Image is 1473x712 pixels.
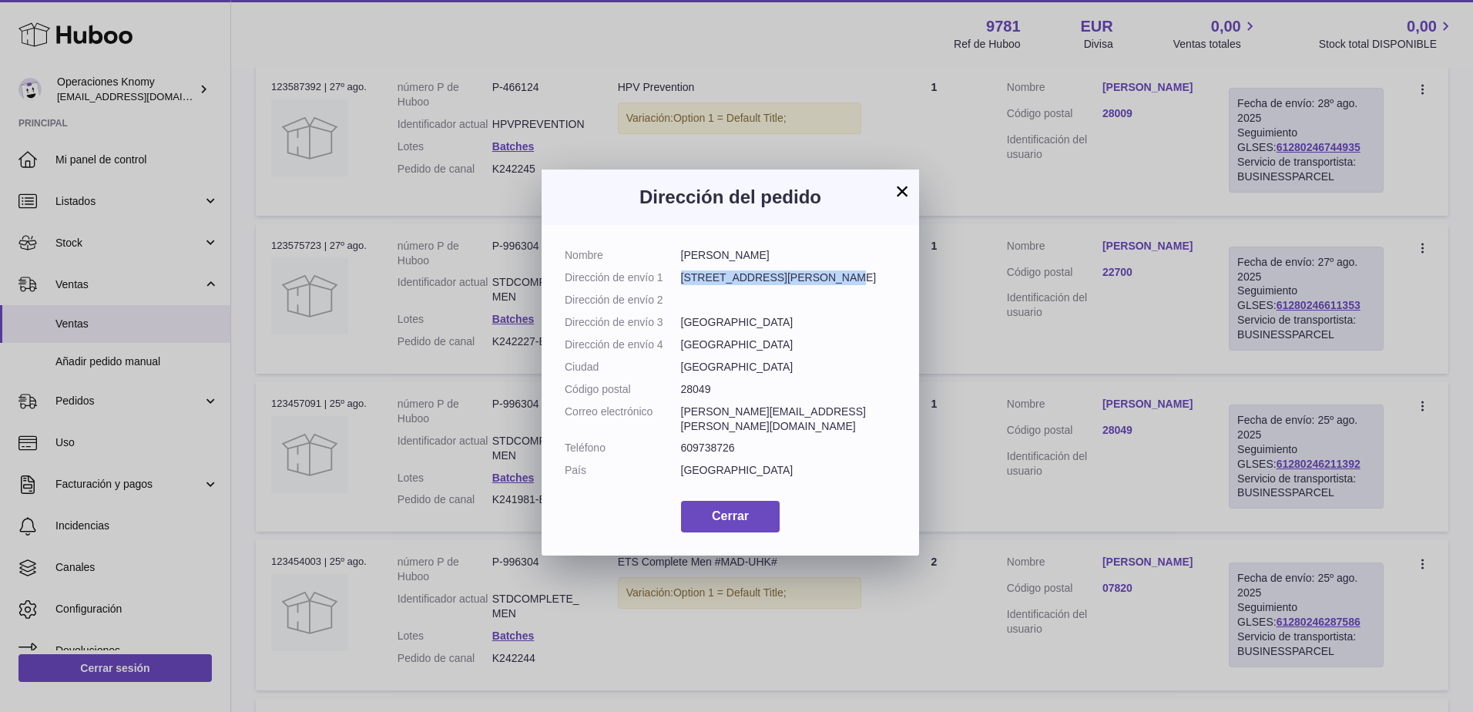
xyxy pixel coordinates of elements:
[565,360,681,374] dt: Ciudad
[565,315,681,330] dt: Dirección de envío 3
[681,382,897,397] dd: 28049
[712,509,749,522] span: Cerrar
[681,248,897,263] dd: [PERSON_NAME]
[565,441,681,455] dt: Teléfono
[565,463,681,478] dt: País
[681,315,897,330] dd: [GEOGRAPHIC_DATA]
[565,293,681,307] dt: Dirección de envío 2
[565,248,681,263] dt: Nombre
[893,182,911,200] button: ×
[565,338,681,352] dt: Dirección de envío 4
[681,270,897,285] dd: [STREET_ADDRESS][PERSON_NAME]
[565,185,896,210] h3: Dirección del pedido
[681,405,897,434] dd: [PERSON_NAME][EMAIL_ADDRESS][PERSON_NAME][DOMAIN_NAME]
[681,501,780,532] button: Cerrar
[681,360,897,374] dd: [GEOGRAPHIC_DATA]
[565,405,681,434] dt: Correo electrónico
[681,441,897,455] dd: 609738726
[681,338,897,352] dd: [GEOGRAPHIC_DATA]
[565,270,681,285] dt: Dirección de envío 1
[681,463,897,478] dd: [GEOGRAPHIC_DATA]
[565,382,681,397] dt: Código postal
